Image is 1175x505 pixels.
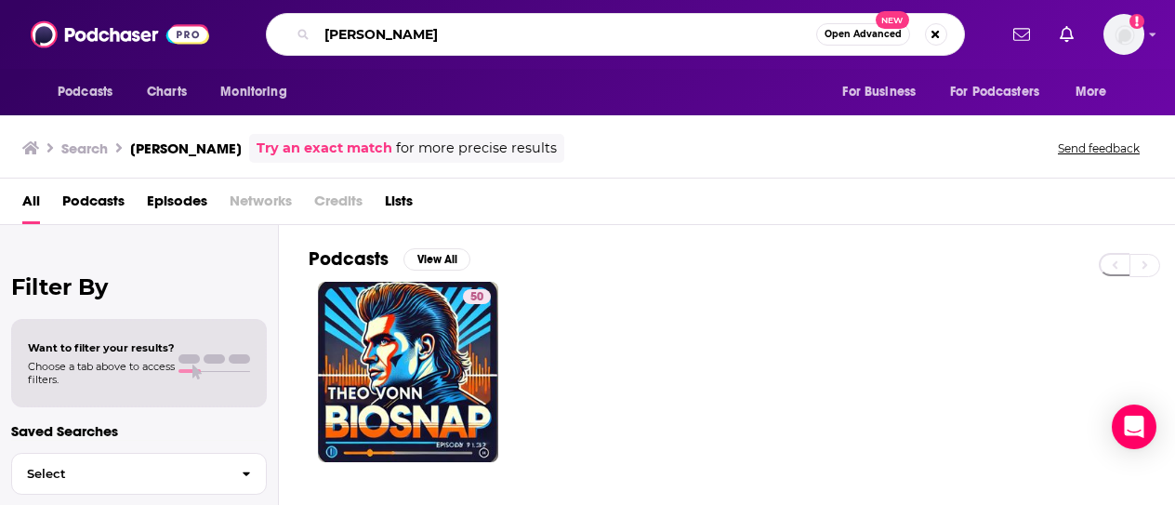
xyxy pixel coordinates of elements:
[317,20,816,49] input: Search podcasts, credits, & more...
[309,247,389,271] h2: Podcasts
[135,74,198,110] a: Charts
[31,17,209,52] img: Podchaser - Follow, Share and Rate Podcasts
[876,11,909,29] span: New
[266,13,965,56] div: Search podcasts, credits, & more...
[28,341,175,354] span: Want to filter your results?
[825,30,902,39] span: Open Advanced
[207,74,310,110] button: open menu
[45,74,137,110] button: open menu
[1103,14,1144,55] button: Show profile menu
[230,186,292,224] span: Networks
[1006,19,1037,50] a: Show notifications dropdown
[1103,14,1144,55] span: Logged in as hannah.bishop
[1112,405,1156,449] div: Open Intercom Messenger
[816,23,910,46] button: Open AdvancedNew
[938,74,1066,110] button: open menu
[12,468,227,480] span: Select
[1103,14,1144,55] img: User Profile
[470,288,483,307] span: 50
[147,186,207,224] a: Episodes
[61,140,108,157] h3: Search
[220,79,286,105] span: Monitoring
[403,248,470,271] button: View All
[28,360,175,386] span: Choose a tab above to access filters.
[314,186,363,224] span: Credits
[842,79,916,105] span: For Business
[1052,140,1145,156] button: Send feedback
[22,186,40,224] a: All
[318,282,498,462] a: 50
[385,186,413,224] a: Lists
[1063,74,1130,110] button: open menu
[58,79,112,105] span: Podcasts
[257,138,392,159] a: Try an exact match
[1052,19,1081,50] a: Show notifications dropdown
[950,79,1039,105] span: For Podcasters
[130,140,242,157] h3: [PERSON_NAME]
[11,273,267,300] h2: Filter By
[1129,14,1144,29] svg: Add a profile image
[829,74,939,110] button: open menu
[11,422,267,440] p: Saved Searches
[11,453,267,495] button: Select
[1076,79,1107,105] span: More
[147,79,187,105] span: Charts
[396,138,557,159] span: for more precise results
[463,289,491,304] a: 50
[62,186,125,224] a: Podcasts
[309,247,470,271] a: PodcastsView All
